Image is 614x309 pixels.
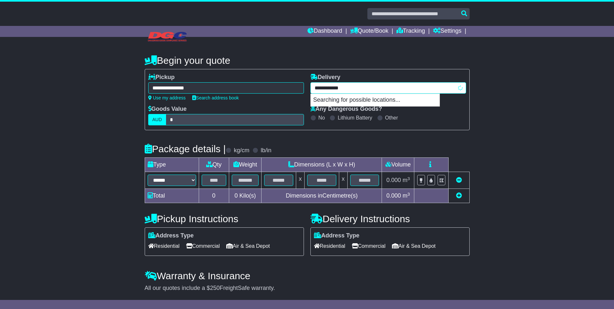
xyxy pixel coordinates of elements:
typeahead: Please provide city [310,82,466,94]
span: 0 [234,192,238,199]
td: Type [145,158,199,172]
td: Kilo(s) [229,189,262,203]
span: 250 [210,285,220,291]
a: Add new item [456,192,462,199]
td: Qty [199,158,229,172]
td: Dimensions in Centimetre(s) [262,189,382,203]
label: Other [385,115,398,121]
span: Air & Sea Depot [392,241,436,251]
span: 0.000 [386,177,401,183]
td: Volume [382,158,414,172]
sup: 3 [407,192,410,197]
h4: Pickup Instructions [145,213,304,224]
span: Residential [314,241,345,251]
td: Total [145,189,199,203]
span: Air & Sea Depot [226,241,270,251]
td: 0 [199,189,229,203]
h4: Delivery Instructions [310,213,470,224]
a: Settings [433,26,462,37]
td: x [296,172,305,189]
div: All our quotes include a $ FreightSafe warranty. [145,285,470,292]
p: Searching for possible locations... [311,94,440,106]
span: m [403,192,410,199]
label: Address Type [148,232,194,239]
label: lb/in [261,147,271,154]
a: Quote/Book [350,26,388,37]
h4: Begin your quote [145,55,470,66]
label: Lithium Battery [338,115,372,121]
label: Goods Value [148,106,187,113]
label: AUD [148,114,166,125]
td: Weight [229,158,262,172]
td: Dimensions (L x W x H) [262,158,382,172]
label: Address Type [314,232,360,239]
label: No [318,115,325,121]
h4: Package details | [145,143,226,154]
a: Dashboard [307,26,342,37]
a: Search address book [192,95,239,100]
span: 0.000 [386,192,401,199]
span: Commercial [352,241,385,251]
label: Delivery [310,74,340,81]
a: Remove this item [456,177,462,183]
a: Tracking [396,26,425,37]
label: Pickup [148,74,175,81]
a: Use my address [148,95,186,100]
label: Any Dangerous Goods? [310,106,382,113]
sup: 3 [407,176,410,181]
h4: Warranty & Insurance [145,270,470,281]
span: Commercial [186,241,220,251]
label: kg/cm [234,147,249,154]
span: m [403,177,410,183]
td: x [339,172,347,189]
span: Residential [148,241,180,251]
